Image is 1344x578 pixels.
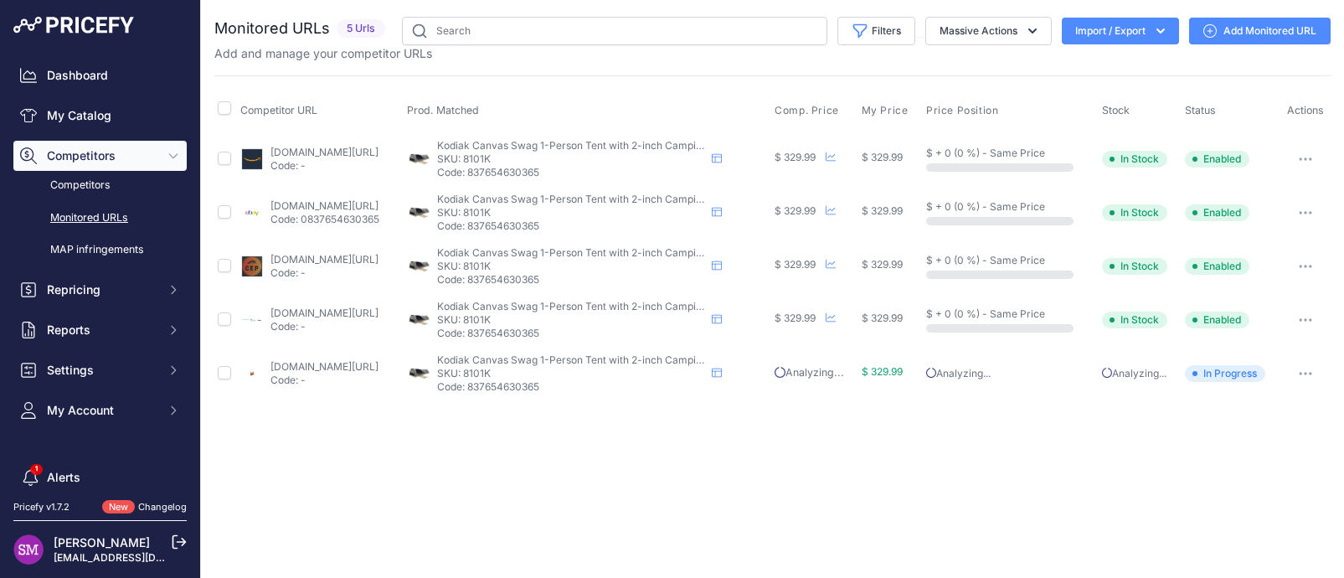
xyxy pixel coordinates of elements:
[926,147,1045,159] span: $ + 0 (0 %) - Same Price
[47,362,157,379] span: Settings
[337,19,385,39] span: 5 Urls
[437,139,729,152] span: Kodiak Canvas Swag 1-Person Tent with 2-inch Camping Pad
[13,17,134,34] img: Pricefy Logo
[13,204,187,233] a: Monitored URLs
[862,104,912,117] button: My Price
[13,60,187,556] nav: Sidebar
[270,320,378,333] p: Code: -
[13,141,187,171] button: Competitors
[13,395,187,426] button: My Account
[437,327,705,340] p: Code: 837654630365
[1185,151,1249,168] span: Enabled
[54,535,150,550] a: [PERSON_NAME]
[1102,104,1130,116] span: Stock
[270,146,378,158] a: [DOMAIN_NAME][URL]
[437,354,729,366] span: Kodiak Canvas Swag 1-Person Tent with 2-inch Camping Pad
[240,104,317,116] span: Competitor URL
[1185,365,1265,382] span: In Progress
[270,266,378,280] p: Code: -
[437,380,705,394] p: Code: 837654630365
[1189,18,1331,44] a: Add Monitored URL
[1102,367,1177,380] p: Analyzing...
[437,166,705,179] p: Code: 837654630365
[214,45,432,62] p: Add and manage your competitor URLs
[437,273,705,286] p: Code: 837654630365
[775,366,843,379] span: Analyzing...
[102,500,135,514] span: New
[47,281,157,298] span: Repricing
[1185,312,1249,328] span: Enabled
[402,17,827,45] input: Search
[13,355,187,385] button: Settings
[1185,104,1216,116] span: Status
[270,307,378,319] a: [DOMAIN_NAME][URL]
[270,360,378,373] a: [DOMAIN_NAME][URL]
[926,200,1045,213] span: $ + 0 (0 %) - Same Price
[1102,312,1167,328] span: In Stock
[214,17,330,40] h2: Monitored URLs
[1102,258,1167,275] span: In Stock
[1102,151,1167,168] span: In Stock
[13,235,187,265] a: MAP infringements
[926,104,1002,117] button: Price Position
[926,254,1045,266] span: $ + 0 (0 %) - Same Price
[775,258,816,271] span: $ 329.99
[1287,104,1324,116] span: Actions
[437,193,729,205] span: Kodiak Canvas Swag 1-Person Tent with 2-inch Camping Pad
[925,17,1052,45] button: Massive Actions
[1062,18,1179,44] button: Import / Export
[1185,204,1249,221] span: Enabled
[862,104,909,117] span: My Price
[437,367,705,380] p: SKU: 8101K
[862,312,903,324] span: $ 329.99
[13,275,187,305] button: Repricing
[13,60,187,90] a: Dashboard
[54,551,229,564] a: [EMAIL_ADDRESS][DOMAIN_NAME]
[926,367,1095,380] p: Analyzing...
[47,402,157,419] span: My Account
[270,199,378,212] a: [DOMAIN_NAME][URL]
[437,219,705,233] p: Code: 837654630365
[47,147,157,164] span: Competitors
[270,213,379,226] p: Code: 0837654630365
[926,307,1045,320] span: $ + 0 (0 %) - Same Price
[775,204,816,217] span: $ 329.99
[13,500,70,514] div: Pricefy v1.7.2
[47,322,157,338] span: Reports
[437,206,705,219] p: SKU: 8101K
[437,313,705,327] p: SKU: 8101K
[270,253,378,266] a: [DOMAIN_NAME][URL]
[13,462,187,493] a: Alerts
[407,104,479,116] span: Prod. Matched
[270,374,378,387] p: Code: -
[437,246,729,259] span: Kodiak Canvas Swag 1-Person Tent with 2-inch Camping Pad
[775,151,816,163] span: $ 329.99
[862,204,903,217] span: $ 329.99
[926,104,998,117] span: Price Position
[270,159,378,173] p: Code: -
[437,152,705,166] p: SKU: 8101K
[437,300,729,312] span: Kodiak Canvas Swag 1-Person Tent with 2-inch Camping Pad
[862,258,903,271] span: $ 329.99
[437,260,705,273] p: SKU: 8101K
[775,104,839,117] span: Comp. Price
[862,365,903,378] span: $ 329.99
[138,501,187,513] a: Changelog
[862,151,903,163] span: $ 329.99
[837,17,915,45] button: Filters
[13,171,187,200] a: Competitors
[1185,258,1249,275] span: Enabled
[1102,204,1167,221] span: In Stock
[775,104,842,117] button: Comp. Price
[775,312,816,324] span: $ 329.99
[13,101,187,131] a: My Catalog
[13,315,187,345] button: Reports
